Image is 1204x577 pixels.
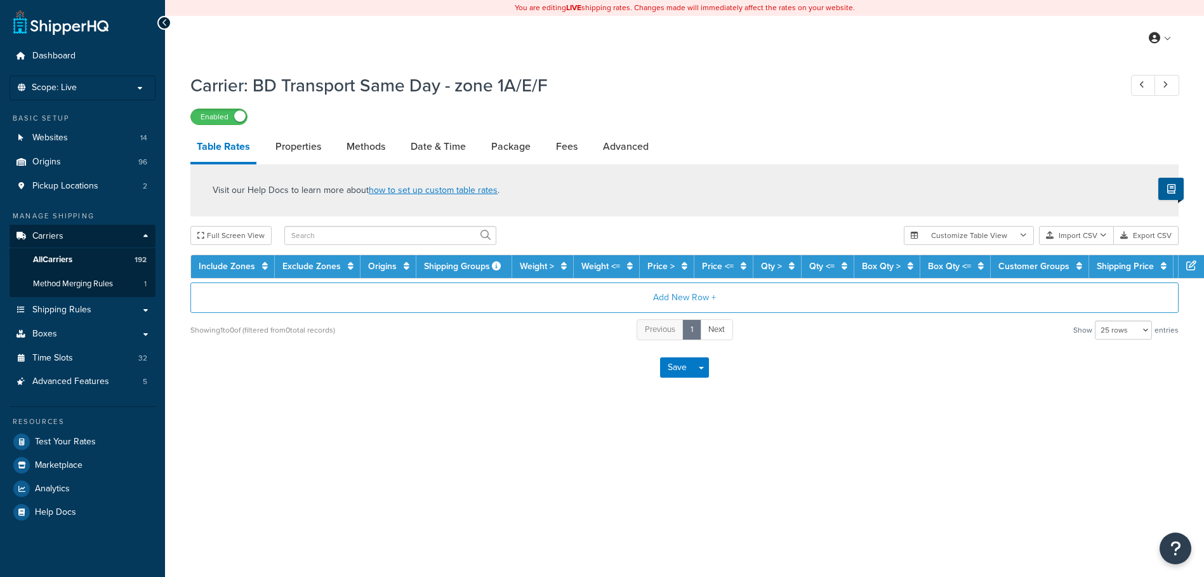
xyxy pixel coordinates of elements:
[190,321,335,339] div: Showing 1 to 0 of (filtered from 0 total records)
[191,109,247,124] label: Enabled
[32,305,91,315] span: Shipping Rules
[1154,75,1179,96] a: Next Record
[904,226,1034,245] button: Customize Table View
[32,329,57,340] span: Boxes
[1073,321,1092,339] span: Show
[1039,226,1114,245] button: Import CSV
[416,255,512,278] th: Shipping Groups
[10,347,155,370] li: Time Slots
[566,2,581,13] b: LIVE
[32,51,76,62] span: Dashboard
[520,260,554,273] a: Weight >
[144,279,147,289] span: 1
[10,113,155,124] div: Basic Setup
[660,357,694,378] button: Save
[10,225,155,248] a: Carriers
[190,226,272,245] button: Full Screen View
[33,279,113,289] span: Method Merging Rules
[550,131,584,162] a: Fees
[708,323,725,335] span: Next
[10,44,155,68] a: Dashboard
[10,211,155,222] div: Manage Shipping
[637,319,684,340] a: Previous
[10,272,155,296] li: Method Merging Rules
[10,175,155,198] a: Pickup Locations2
[32,83,77,93] span: Scope: Live
[190,131,256,164] a: Table Rates
[282,260,341,273] a: Exclude Zones
[1114,226,1179,245] button: Export CSV
[10,454,155,477] a: Marketplace
[138,353,147,364] span: 32
[809,260,835,273] a: Qty <=
[10,126,155,150] a: Websites14
[682,319,701,340] a: 1
[10,126,155,150] li: Websites
[10,175,155,198] li: Pickup Locations
[10,370,155,394] li: Advanced Features
[10,322,155,346] a: Boxes
[35,460,83,471] span: Marketplace
[1160,533,1191,564] button: Open Resource Center
[485,131,537,162] a: Package
[10,430,155,453] a: Test Your Rates
[647,260,675,273] a: Price >
[138,157,147,168] span: 96
[32,157,61,168] span: Origins
[269,131,327,162] a: Properties
[340,131,392,162] a: Methods
[404,131,472,162] a: Date & Time
[10,225,155,297] li: Carriers
[32,231,63,242] span: Carriers
[35,484,70,494] span: Analytics
[190,73,1108,98] h1: Carrier: BD Transport Same Day - zone 1A/E/F
[368,260,397,273] a: Origins
[1131,75,1156,96] a: Previous Record
[1097,260,1154,273] a: Shipping Price
[581,260,620,273] a: Weight <=
[199,260,255,273] a: Include Zones
[32,353,73,364] span: Time Slots
[213,183,499,197] p: Visit our Help Docs to learn more about .
[10,501,155,524] a: Help Docs
[10,150,155,174] li: Origins
[10,248,155,272] a: AllCarriers192
[998,260,1069,273] a: Customer Groups
[10,347,155,370] a: Time Slots32
[140,133,147,143] span: 14
[10,370,155,394] a: Advanced Features5
[700,319,733,340] a: Next
[928,260,971,273] a: Box Qty <=
[10,150,155,174] a: Origins96
[10,477,155,500] a: Analytics
[33,255,72,265] span: All Carriers
[645,323,675,335] span: Previous
[135,255,147,265] span: 192
[190,282,1179,313] button: Add New Row +
[143,181,147,192] span: 2
[35,507,76,518] span: Help Docs
[702,260,734,273] a: Price <=
[10,416,155,427] div: Resources
[597,131,655,162] a: Advanced
[862,260,901,273] a: Box Qty >
[10,298,155,322] a: Shipping Rules
[32,376,109,387] span: Advanced Features
[10,272,155,296] a: Method Merging Rules1
[1158,178,1184,200] button: Show Help Docs
[35,437,96,448] span: Test Your Rates
[32,181,98,192] span: Pickup Locations
[369,183,498,197] a: how to set up custom table rates
[32,133,68,143] span: Websites
[761,260,782,273] a: Qty >
[284,226,496,245] input: Search
[1154,321,1179,339] span: entries
[143,376,147,387] span: 5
